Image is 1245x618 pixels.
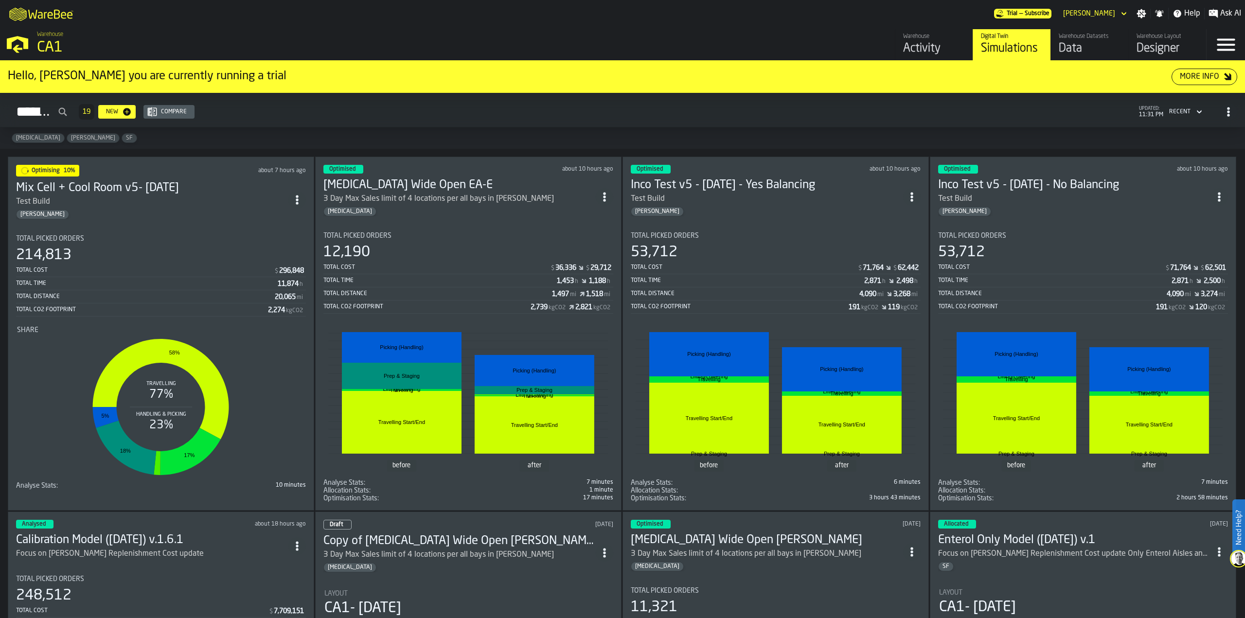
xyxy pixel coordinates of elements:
div: 12,190 [323,244,370,261]
div: status-3 2 [938,165,978,174]
span: Optimised [329,166,356,172]
div: 3 Day Max Sales limit of 4 locations per all bays in [PERSON_NAME] [323,193,554,205]
a: link-to-/wh/i/76e2a128-1b54-4d66-80d4-05ae4c277723/simulations [973,29,1050,60]
div: Total Time [631,277,864,284]
span: Total Picked Orders [631,587,699,595]
div: Total CO2 Footprint [323,303,531,310]
div: status-3 2 [631,165,671,174]
span: Allocation Stats: [938,487,985,494]
div: Stat Value [898,264,919,272]
section: card-SimulationDashboardCard-optimised [323,224,613,502]
span: mi [297,294,303,301]
div: Title [938,232,1228,240]
span: Layout [939,589,962,597]
div: Title [938,494,1081,502]
span: kgCO2 [1169,304,1186,311]
text: before [393,462,411,469]
div: Test Build [631,193,903,205]
div: Warehouse Layout [1137,33,1198,40]
div: Stat Value [888,303,900,311]
label: button-toggle-Settings [1133,9,1150,18]
div: DropdownMenuValue-4 [1169,108,1191,115]
div: 3 Day Max Sales limit of 4 locations per all bays in [PERSON_NAME] [631,548,861,560]
div: Total Time [16,280,278,287]
span: $ [1166,265,1169,272]
div: Title [631,479,774,487]
div: New [102,108,122,115]
span: Analyse Stats: [938,479,980,487]
div: Updated: 10/1/2025, 4:09:05 PM Created: 10/1/2025, 11:13:10 AM [194,167,306,174]
span: mi [604,291,610,298]
div: Total Cost [323,264,550,271]
div: Stat Value [552,290,569,298]
h3: Calibration Model ([DATE]) v.1.6.1 [16,532,288,548]
button: button-New [98,105,136,119]
span: Allocation Stats: [631,487,678,494]
text: after [835,462,849,469]
h3: [MEDICAL_DATA] Wide Open [PERSON_NAME] [631,532,903,548]
div: Focus on EA-EC Replenishment Cost update [16,548,288,560]
span: h [300,281,303,288]
div: Stat Value [849,303,860,311]
div: stat-Allocation Stats: [631,487,921,494]
div: Stat Value [557,277,574,285]
span: Gregg [631,208,683,215]
div: Updated: 9/30/2025, 4:17:32 PM Created: 9/30/2025, 4:17:32 PM [483,521,613,528]
span: kgCO2 [861,304,878,311]
div: Title [16,235,306,243]
div: status-0 2 [323,520,352,530]
div: 248,512 [16,587,71,604]
label: Need Help? [1233,500,1244,555]
label: button-toggle-Ask AI [1205,8,1245,19]
div: stat-Analyse Stats: [16,482,306,490]
div: Activity [903,41,965,56]
div: stat-Total Picked Orders [16,235,306,317]
span: Gregg [939,208,991,215]
span: 29,303 [323,494,613,502]
span: mi [570,291,576,298]
div: Test Build [938,193,972,205]
div: Stat Value [896,277,913,285]
div: Title [631,232,921,240]
span: $ [275,268,278,275]
span: Enteral [12,135,64,141]
span: Enteral [324,208,376,215]
div: Stat Value [1195,303,1207,311]
div: Test Build [16,196,50,208]
div: stat-Share [17,326,305,480]
div: Title [938,479,1081,487]
span: Analyse Stats: [631,479,673,487]
div: CA1 [37,39,300,56]
div: More Info [1176,71,1223,83]
span: Enteral [631,563,683,570]
div: Total Cost [938,264,1165,271]
div: DropdownMenuValue-Gregg Arment [1059,8,1129,19]
span: 11:31 PM [1139,111,1163,118]
div: 2 hours 58 minutes [1085,494,1228,501]
div: Title [17,326,305,334]
div: Title [938,487,1081,494]
div: status-3 2 [631,520,671,529]
div: Total Time [323,277,557,284]
div: Stat Value [531,303,548,311]
div: Title [631,587,921,595]
div: Title [16,482,159,490]
span: h [575,278,578,285]
h3: [MEDICAL_DATA] Wide Open EA-E [323,177,596,193]
button: button-Compare [143,105,195,119]
div: Title [324,590,612,598]
div: Total CO2 Footprint [938,303,1156,310]
span: mi [877,291,884,298]
h3: Copy of [MEDICAL_DATA] Wide Open [PERSON_NAME] [323,533,596,549]
div: Stat Value [1205,264,1226,272]
div: Test Build [631,193,665,205]
span: updated: [1139,106,1163,111]
label: button-toggle-Notifications [1151,9,1168,18]
div: Stat Value [279,267,304,275]
span: Total Picked Orders [16,235,84,243]
div: DropdownMenuValue-Gregg Arment [1063,10,1115,18]
div: stat-Analyse Stats: [631,479,921,487]
span: Layout [324,590,348,598]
